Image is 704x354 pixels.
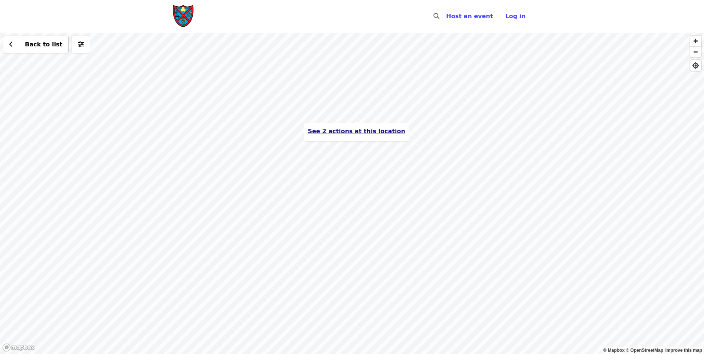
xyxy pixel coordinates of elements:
[173,4,195,28] img: Society of St. Andrew - Home
[3,36,69,53] button: Back to list
[690,46,701,57] button: Zoom Out
[78,41,84,48] i: sliders-h icon
[72,36,90,53] button: More filters (0 selected)
[308,128,405,135] span: See 2 actions at this location
[25,41,62,48] span: Back to list
[603,348,625,353] a: Mapbox
[499,9,531,24] button: Log in
[308,127,405,136] button: See 2 actions at this location
[446,13,493,20] a: Host an event
[433,13,439,20] i: search icon
[690,60,701,71] button: Find My Location
[690,36,701,46] button: Zoom In
[2,343,35,352] a: Mapbox logo
[444,7,450,25] input: Search
[665,348,702,353] a: Map feedback
[626,348,663,353] a: OpenStreetMap
[505,13,525,20] span: Log in
[9,41,13,48] i: chevron-left icon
